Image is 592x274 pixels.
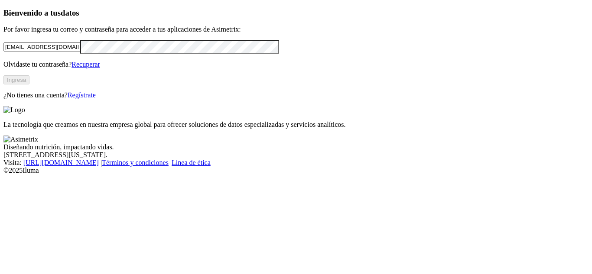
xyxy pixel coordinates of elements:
[3,167,589,174] div: © 2025 Iluma
[3,151,589,159] div: [STREET_ADDRESS][US_STATE].
[23,159,99,166] a: [URL][DOMAIN_NAME]
[68,91,96,99] a: Regístrate
[3,8,589,18] h3: Bienvenido a tus
[3,135,38,143] img: Asimetrix
[102,159,169,166] a: Términos y condiciones
[3,75,29,84] button: Ingresa
[61,8,79,17] span: datos
[3,106,25,114] img: Logo
[3,143,589,151] div: Diseñando nutrición, impactando vidas.
[3,61,589,68] p: Olvidaste tu contraseña?
[3,121,589,129] p: La tecnología que creamos en nuestra empresa global para ofrecer soluciones de datos especializad...
[3,26,589,33] p: Por favor ingresa tu correo y contraseña para acceder a tus aplicaciones de Asimetrix:
[172,159,211,166] a: Línea de ética
[3,159,589,167] div: Visita : | |
[72,61,100,68] a: Recuperar
[3,42,80,52] input: Tu correo
[3,91,589,99] p: ¿No tienes una cuenta?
